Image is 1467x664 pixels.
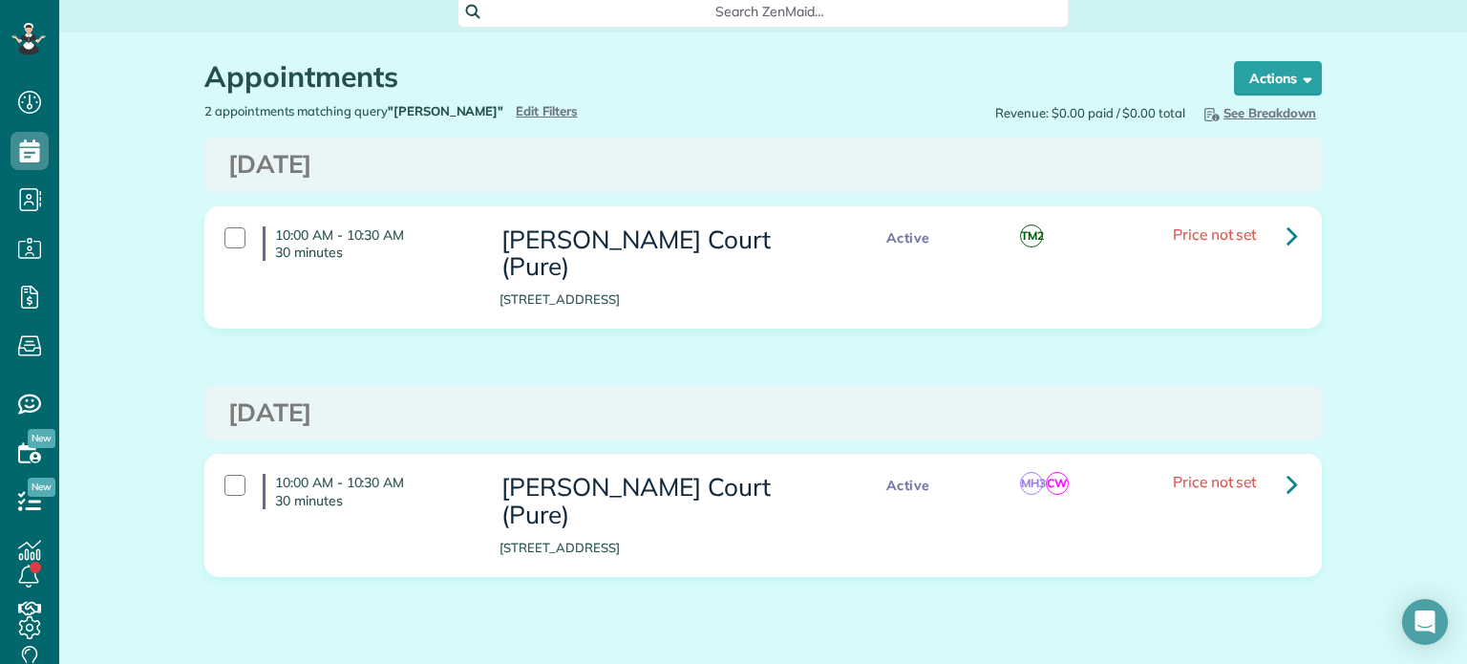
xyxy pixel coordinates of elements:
[228,151,1298,179] h3: [DATE]
[28,478,55,497] span: New
[500,226,838,281] h3: [PERSON_NAME] Court (Pure)
[1234,61,1322,96] button: Actions
[877,226,940,250] span: Active
[228,399,1298,427] h3: [DATE]
[28,429,55,448] span: New
[388,103,503,118] strong: "[PERSON_NAME]"
[1402,599,1448,645] div: Open Intercom Messenger
[877,474,940,498] span: Active
[500,539,838,557] p: [STREET_ADDRESS]
[275,244,471,261] p: 30 minutes
[1020,472,1043,495] span: MH3
[516,103,578,118] a: Edit Filters
[500,474,838,528] h3: [PERSON_NAME] Court (Pure)
[275,492,471,509] p: 30 minutes
[263,474,471,508] h4: 10:00 AM - 10:30 AM
[263,226,471,261] h4: 10:00 AM - 10:30 AM
[204,61,1198,93] h1: Appointments
[1201,105,1316,120] span: See Breakdown
[1173,472,1257,491] span: Price not set
[500,290,838,309] p: [STREET_ADDRESS]
[1173,225,1257,244] span: Price not set
[1046,472,1069,495] span: CW
[190,102,763,120] div: 2 appointments matching query
[995,104,1185,122] span: Revenue: $0.00 paid / $0.00 total
[1195,102,1322,123] button: See Breakdown
[1020,225,1043,247] span: TM2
